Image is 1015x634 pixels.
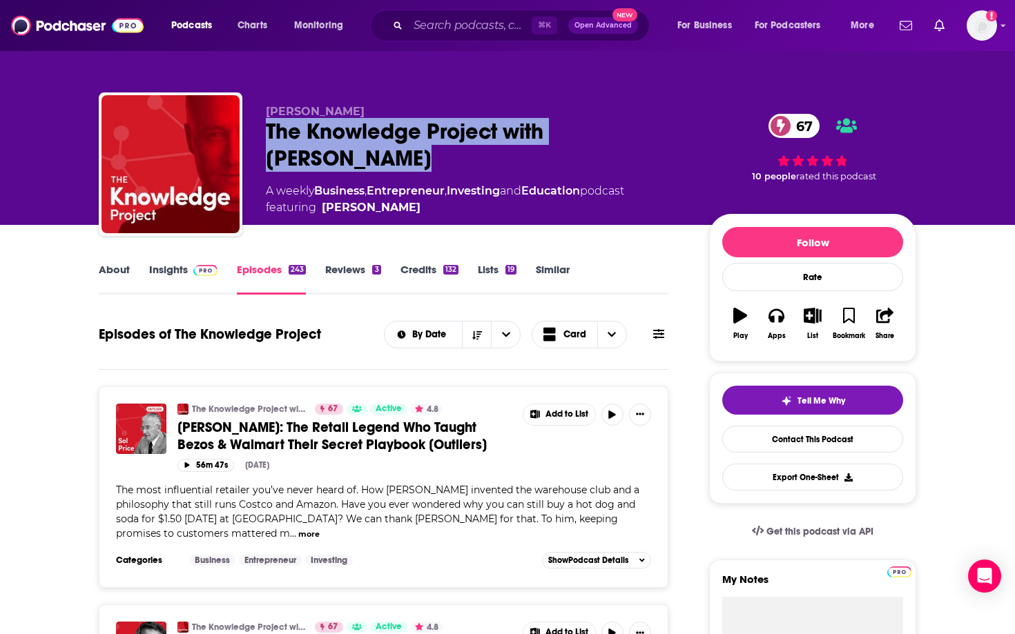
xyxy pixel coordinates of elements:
[365,184,367,197] span: ,
[171,16,212,35] span: Podcasts
[722,386,903,415] button: tell me why sparkleTell Me Why
[290,527,296,539] span: ...
[177,419,487,453] span: [PERSON_NAME]: The Retail Legend Who Taught Bezos & Walmart Their Secret Playbook [Outliers]
[795,299,831,348] button: List
[796,171,876,181] span: rated this podcast
[722,263,903,291] div: Rate
[177,459,234,472] button: 56m 47s
[722,573,903,597] label: My Notes
[116,484,639,539] span: The most influential retailer you’ve never heard of. How [PERSON_NAME] invented the warehouse clu...
[266,199,624,216] span: featuring
[841,14,891,37] button: open menu
[752,171,796,181] span: 10 people
[149,263,217,295] a: InsightsPodchaser Pro
[523,404,595,425] button: Show More Button
[478,263,516,295] a: Lists19
[542,552,651,568] button: ShowPodcast Details
[315,622,343,633] a: 67
[532,321,627,348] button: Choose View
[768,332,786,340] div: Apps
[741,515,884,548] a: Get this podcast via API
[722,426,903,453] a: Contact This Podcast
[298,528,320,540] button: more
[867,299,903,348] button: Share
[548,555,628,565] span: Show Podcast Details
[325,263,380,295] a: Reviews3
[245,460,269,470] div: [DATE]
[766,526,873,537] span: Get this podcast via API
[99,326,321,343] h1: Episodes of The Knowledge Project
[237,263,306,295] a: Episodes243
[192,622,306,633] a: The Knowledge Project with [PERSON_NAME]
[722,227,903,257] button: Follow
[967,10,997,41] img: User Profile
[677,16,732,35] span: For Business
[709,105,916,191] div: 67 10 peoplerated this podcast
[833,332,865,340] div: Bookmark
[177,622,188,633] img: The Knowledge Project with Shane Parrish
[612,8,637,21] span: New
[722,464,903,491] button: Export One-Sheet
[851,16,874,35] span: More
[445,184,447,197] span: ,
[574,22,632,29] span: Open Advanced
[782,114,820,138] span: 67
[967,10,997,41] button: Show profile menu
[968,559,1001,593] div: Open Intercom Messenger
[887,564,911,577] a: Pro website
[367,184,445,197] a: Entrepreneur
[266,183,624,216] div: A weekly podcast
[629,404,651,426] button: Show More Button
[768,114,820,138] a: 67
[722,299,758,348] button: Play
[101,95,240,233] img: The Knowledge Project with Shane Parrish
[536,263,570,295] a: Similar
[668,14,749,37] button: open menu
[370,622,407,633] a: Active
[781,395,792,406] img: tell me why sparkle
[408,14,532,37] input: Search podcasts, credits, & more...
[400,263,458,295] a: Credits132
[521,184,580,197] a: Education
[376,620,402,634] span: Active
[314,184,365,197] a: Business
[192,404,306,415] a: The Knowledge Project with [PERSON_NAME]
[370,404,407,415] a: Active
[11,12,144,39] img: Podchaser - Follow, Share and Rate Podcasts
[563,330,586,339] span: Card
[758,299,794,348] button: Apps
[328,620,338,634] span: 67
[193,265,217,276] img: Podchaser Pro
[322,199,420,216] a: Shane Parrish
[412,330,451,339] span: By Date
[315,404,343,415] a: 67
[986,10,997,21] svg: Add a profile image
[532,17,557,34] span: ⌘ K
[500,184,521,197] span: and
[266,105,365,118] span: [PERSON_NAME]
[189,555,235,566] a: Business
[177,419,513,453] a: [PERSON_NAME]: The Retail Legend Who Taught Bezos & Walmart Their Secret Playbook [Outliers]
[447,184,500,197] a: Investing
[505,265,516,275] div: 19
[797,395,845,406] span: Tell Me Why
[177,404,188,415] img: The Knowledge Project with Shane Parrish
[305,555,353,566] a: Investing
[294,16,343,35] span: Monitoring
[162,14,230,37] button: open menu
[284,14,361,37] button: open menu
[229,14,275,37] a: Charts
[376,402,402,416] span: Active
[929,14,950,37] a: Show notifications dropdown
[443,265,458,275] div: 132
[894,14,918,37] a: Show notifications dropdown
[116,404,166,454] img: Sol Price: The Retail Legend Who Taught Bezos & Walmart Their Secret Playbook [Outliers]
[462,321,491,348] button: Sort Direction
[491,321,520,348] button: open menu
